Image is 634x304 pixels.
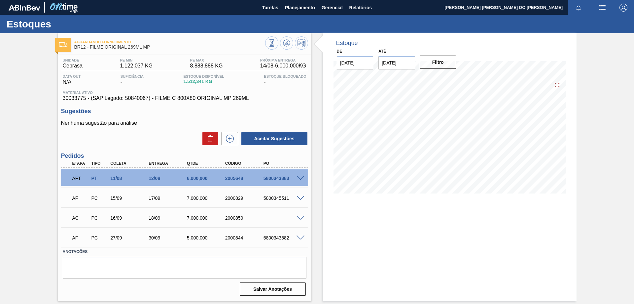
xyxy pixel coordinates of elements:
div: 16/09/2025 [109,215,152,221]
span: Unidade [63,58,83,62]
div: Tipo [89,161,109,166]
button: Filtro [420,56,456,69]
button: Atualizar Gráfico [280,36,293,50]
button: Salvar Anotações [240,282,306,296]
p: AFT [72,176,89,181]
div: 2005648 [224,176,266,181]
span: BR12 - FILME ORIGINAL 269ML MP [74,45,265,50]
p: AF [72,235,89,240]
div: - [262,74,308,85]
div: 5800343883 [262,176,305,181]
div: 30/09/2025 [147,235,190,240]
div: 6.000,000 [185,176,228,181]
div: 7.000,000 [185,195,228,201]
span: 14/08 - 6.000,000 KG [260,63,306,69]
div: Pedido de Compra [89,235,109,240]
div: 2000844 [224,235,266,240]
h3: Pedidos [61,152,308,159]
div: 27/09/2025 [109,235,152,240]
div: Aceitar Sugestões [238,131,308,146]
div: Aguardando Faturamento [71,191,90,205]
div: Pedido de Transferência [89,176,109,181]
div: Aguardando Faturamento [71,231,90,245]
div: 5800345511 [262,195,305,201]
p: AF [72,195,89,201]
div: 2000829 [224,195,266,201]
h1: Estoques [7,20,124,28]
div: 2000850 [224,215,266,221]
div: 17/09/2025 [147,195,190,201]
label: Até [378,49,386,54]
div: Excluir Sugestões [199,132,218,145]
div: 7.000,000 [185,215,228,221]
span: Suficiência [121,74,144,78]
span: Gerencial [322,4,343,12]
span: Aguardando Fornecimento [74,40,265,44]
label: Anotações [63,247,306,257]
div: 12/08/2025 [147,176,190,181]
div: - [119,74,145,85]
div: PO [262,161,305,166]
h3: Sugestões [61,108,308,115]
button: Aceitar Sugestões [241,132,307,145]
div: 5800343882 [262,235,305,240]
img: TNhmsLtSVTkK8tSr43FrP2fwEKptu5GPRR3wAAAABJRU5ErkJggg== [9,5,40,11]
span: 30033775 - (SAP Legado: 50840067) - FILME C 800X80 ORIGINAL MP 269ML [63,95,306,101]
div: Etapa [71,161,90,166]
div: 15/09/2025 [109,195,152,201]
button: Notificações [568,3,589,12]
img: userActions [598,4,606,12]
span: 8.888,888 KG [190,63,223,69]
div: Código [224,161,266,166]
span: Cebrasa [63,63,83,69]
div: Qtde [185,161,228,166]
div: Coleta [109,161,152,166]
p: AC [72,215,89,221]
span: 1.122,037 KG [120,63,153,69]
div: N/A [61,74,83,85]
div: 11/08/2025 [109,176,152,181]
span: PE MIN [120,58,153,62]
div: 5.000,000 [185,235,228,240]
span: Próxima Entrega [260,58,306,62]
input: dd/mm/yyyy [337,56,373,69]
input: dd/mm/yyyy [378,56,415,69]
span: PE MAX [190,58,223,62]
img: Ícone [59,42,67,47]
span: Relatórios [349,4,372,12]
span: Estoque Disponível [184,74,224,78]
div: Pedido de Compra [89,195,109,201]
label: De [337,49,342,54]
span: 1.512,341 KG [184,79,224,84]
button: Programar Estoque [295,36,308,50]
span: Planejamento [285,4,315,12]
span: Data out [63,74,81,78]
div: Estoque [336,40,358,47]
img: Logout [619,4,627,12]
span: Tarefas [262,4,278,12]
div: Pedido de Compra [89,215,109,221]
div: Entrega [147,161,190,166]
span: Material ativo [63,91,306,95]
button: Visão Geral dos Estoques [265,36,278,50]
div: Nova sugestão [218,132,238,145]
p: Nenhuma sugestão para análise [61,120,308,126]
div: 18/09/2025 [147,215,190,221]
div: Aguardando Composição de Carga [71,211,90,225]
div: Aguardando Fornecimento [71,171,90,186]
span: Estoque Bloqueado [264,74,306,78]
